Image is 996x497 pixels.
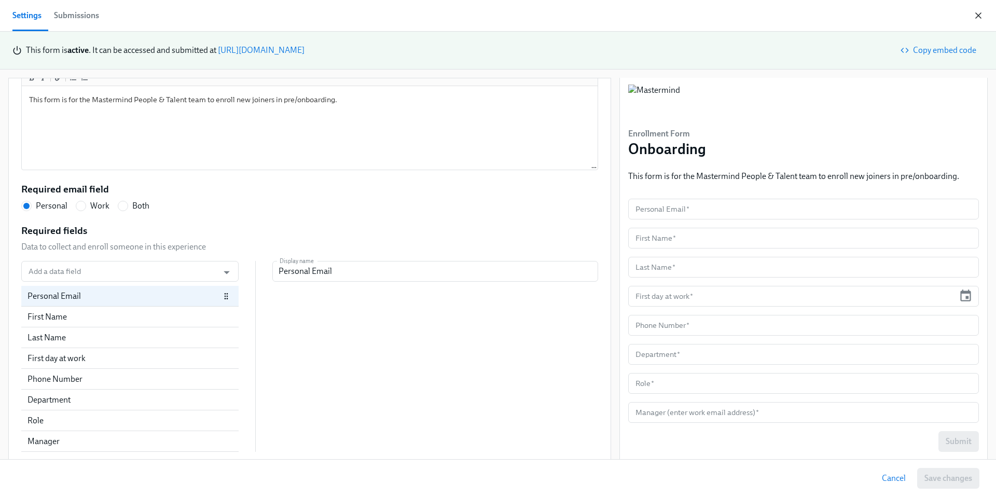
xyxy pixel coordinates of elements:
p: This form is for the Mastermind People & Talent team to enroll new joiners in pre/onboarding. [628,171,959,182]
h5: Required email field [21,183,109,196]
span: Cancel [882,473,906,484]
div: Submissions [54,8,99,23]
div: Personal Email [27,291,220,302]
textarea: This form is for the Mastermind People & Talent team to enroll new joiners in pre/onboarding. [24,88,596,169]
div: Phone Number [27,374,232,385]
h6: Enrollment Form [628,128,706,140]
button: Open [218,264,234,280]
div: Manager [27,436,232,447]
button: Cancel [875,468,913,489]
div: First Name [27,311,232,323]
img: Mastermind [628,85,680,116]
div: Personal Email [21,286,239,307]
span: Both [132,200,149,212]
div: Manager [21,431,239,452]
div: First day at work [21,348,239,369]
div: Role [27,415,232,426]
div: Last Name [21,327,239,348]
div: First day at work [27,353,232,364]
span: This form is . It can be accessed and submitted at [26,45,216,55]
div: Role [21,410,239,431]
button: Copy embed code [895,40,984,61]
span: Personal [36,200,67,212]
a: [URL][DOMAIN_NAME] [218,45,305,55]
p: Data to collect and enroll someone in this experience [21,241,206,253]
div: Department [27,394,232,406]
h5: Required fields [21,224,87,238]
span: Copy embed code [903,45,976,56]
div: Department [21,390,239,410]
span: Settings [12,8,41,23]
input: MM/DD/YYYY [628,286,955,307]
div: First Name [21,307,239,327]
div: Last Name [27,332,232,343]
h3: Onboarding [628,140,706,158]
span: Work [90,200,109,212]
div: Phone Number [21,369,239,390]
input: Display name [272,261,598,282]
strong: active [67,45,89,55]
